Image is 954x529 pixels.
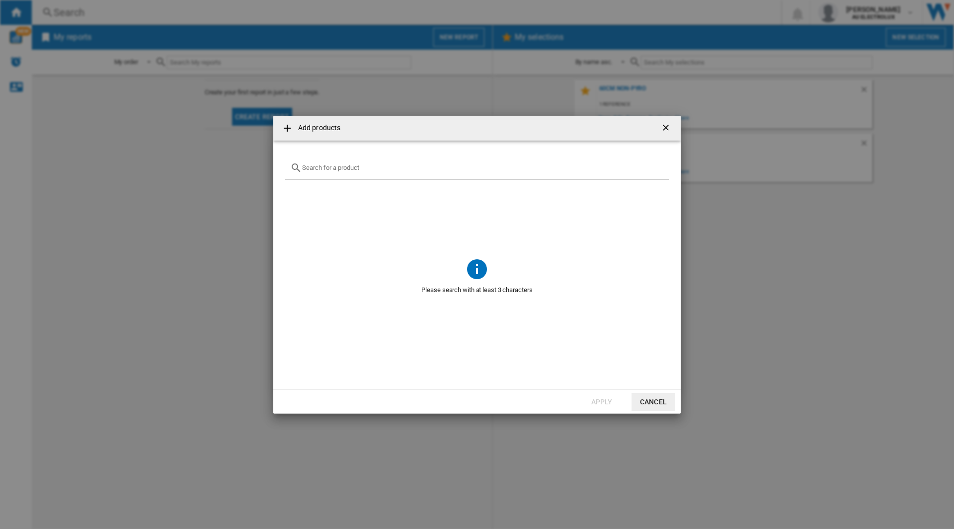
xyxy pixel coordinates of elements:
[580,393,624,411] button: Apply
[657,118,677,138] button: getI18NText('BUTTONS.CLOSE_DIALOG')
[285,281,669,300] span: Please search with at least 3 characters
[632,393,675,411] button: Cancel
[293,123,340,133] h4: Add products
[661,123,673,135] ng-md-icon: getI18NText('BUTTONS.CLOSE_DIALOG')
[302,164,664,171] input: Search for a product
